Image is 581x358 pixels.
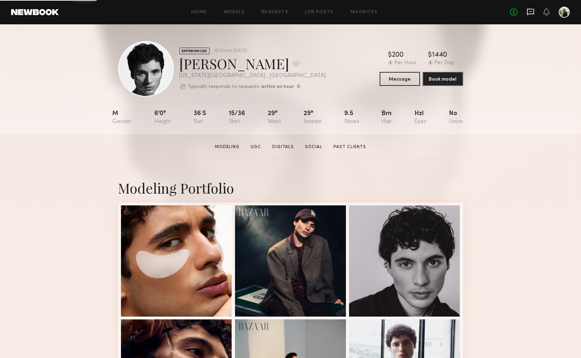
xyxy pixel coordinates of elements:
div: Per Day [434,60,454,66]
a: Past Clients [331,144,369,150]
a: Social [302,144,325,150]
div: [US_STATE][GEOGRAPHIC_DATA] , [GEOGRAPHIC_DATA] [179,73,326,79]
div: 6'0" [154,111,171,125]
div: EXPERIENCED [179,48,210,54]
button: Message [380,72,420,86]
div: 15/36 [229,111,245,125]
div: Online [DATE] [220,49,247,53]
a: UGC [248,144,264,150]
div: Brn [382,111,392,125]
div: Modeling Portfolio [118,179,463,197]
div: M [113,111,132,125]
p: Typically responds to requests [188,84,260,89]
button: Book model [423,72,463,86]
a: Models [224,10,245,15]
a: Favorites [350,10,378,15]
div: Hzl [415,111,427,125]
a: Home [191,10,207,15]
a: Digitals [269,144,297,150]
div: 29" [304,111,322,125]
div: [PERSON_NAME] [179,54,326,73]
div: 200 [392,52,404,59]
div: 29" [268,111,281,125]
div: Per Hour [394,60,417,66]
div: 1440 [432,52,447,59]
a: Modeling [212,144,242,150]
div: $ [428,52,432,59]
a: Requests [261,10,288,15]
div: $ [388,52,392,59]
div: 9.5 [344,111,359,125]
a: Job Posts [305,10,334,15]
div: No [449,111,463,125]
b: within an hour [261,84,294,89]
div: 36 s [194,111,206,125]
